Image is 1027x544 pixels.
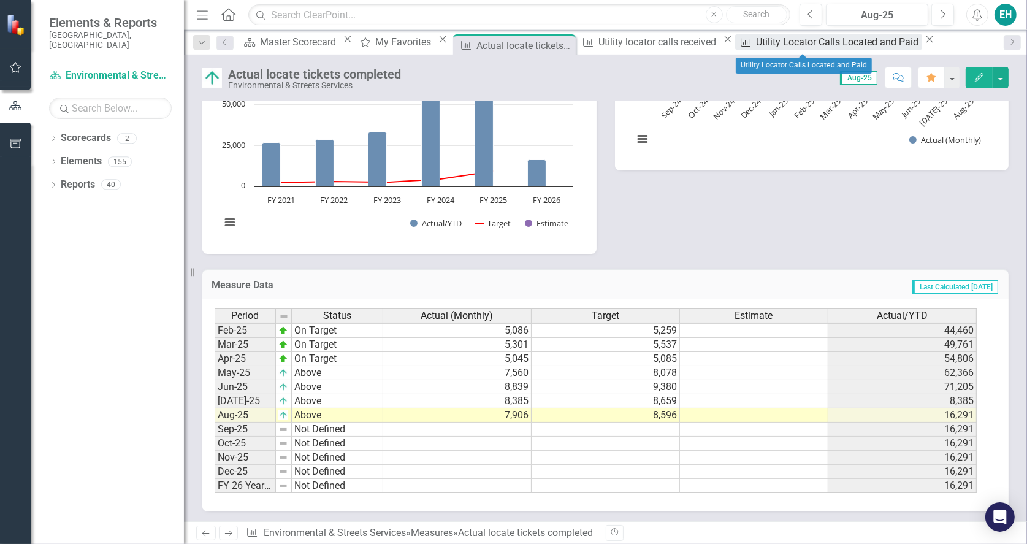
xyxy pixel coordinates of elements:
[117,133,137,144] div: 2
[840,71,877,85] span: Aug-25
[912,280,998,294] span: Last Calculated [DATE]
[421,310,494,321] span: Actual (Monthly)
[215,324,276,338] td: Feb-25
[278,326,288,335] img: zOikAAAAAElFTkSuQmCC
[355,34,435,50] a: My Favorites
[909,134,980,145] button: Show Actual (Monthly)
[828,423,977,437] td: 16,291
[711,95,737,121] text: Nov-24
[262,143,281,187] path: FY 2021, 26,727. Actual/YTD.
[383,408,532,423] td: 7,906
[221,214,239,231] button: View chart menu, Chart
[480,194,508,205] text: FY 2025
[323,310,351,321] span: Status
[828,408,977,423] td: 16,291
[232,310,259,321] span: Period
[869,96,896,122] text: May-25
[248,4,790,26] input: Search ClearPoint...
[260,34,340,50] div: Master Scorecard
[292,352,383,366] td: On Target
[368,132,387,187] path: FY 2023, 33,293. Actual/YTD.
[215,479,276,493] td: FY 26 Year End
[278,481,288,491] img: 8DAGhfEEPCf229AAAAAElFTkSuQmCC
[292,324,383,338] td: On Target
[533,194,560,205] text: FY 2026
[215,58,579,242] svg: Interactive chart
[278,424,288,434] img: 8DAGhfEEPCf229AAAAAElFTkSuQmCC
[215,423,276,437] td: Sep-25
[736,58,872,74] div: Utility Locator Calls Located and Paid
[950,96,976,121] text: Aug-25
[828,352,977,366] td: 54,806
[735,310,773,321] span: Estimate
[410,218,462,229] button: Show Actual/YTD
[292,451,383,465] td: Not Defined
[321,194,348,205] text: FY 2022
[241,180,245,191] text: 0
[278,354,288,364] img: zOikAAAAAElFTkSuQmCC
[278,396,288,406] img: 2Q==
[578,34,720,50] a: Utility locator calls received
[995,4,1017,26] div: EH
[532,380,680,394] td: 9,380
[828,324,977,338] td: 44,460
[475,71,494,187] path: FY 2025 , 71,205. Actual/YTD.
[292,479,383,493] td: Not Defined
[828,366,977,380] td: 62,366
[532,324,680,338] td: 5,259
[685,95,711,120] text: Oct-24
[49,98,172,119] input: Search Below...
[845,96,869,120] text: Apr-25
[49,15,172,30] span: Elements & Reports
[375,34,435,50] div: My Favorites
[756,34,922,50] div: Utility Locator Calls Located and Paid
[383,352,532,366] td: 5,045
[830,8,925,23] div: Aug-25
[458,527,593,538] div: Actual locate tickets completed
[202,68,222,88] img: Above
[476,38,573,53] div: Actual locate tickets completed
[383,366,532,380] td: 7,560
[735,34,922,50] a: Utility Locator Calls Located and Paid
[383,380,532,394] td: 8,839
[738,95,764,121] text: Dec-24
[828,380,977,394] td: 71,205
[475,218,511,229] button: Show Target
[877,310,928,321] span: Actual/YTD
[292,423,383,437] td: Not Defined
[766,96,790,120] text: Jan-25
[422,86,440,187] path: FY 2024, 61,613. Actual/YTD.
[525,218,568,229] button: Show Estimate
[828,451,977,465] td: 16,291
[292,380,383,394] td: Above
[101,180,121,190] div: 40
[373,194,401,205] text: FY 2023
[659,95,684,121] text: Sep-24
[61,178,95,192] a: Reports
[278,410,288,420] img: 2Q==
[532,352,680,366] td: 5,085
[828,394,977,408] td: 8,385
[240,34,340,50] a: Master Scorecard
[292,338,383,352] td: On Target
[292,465,383,479] td: Not Defined
[532,338,680,352] td: 5,537
[292,366,383,380] td: Above
[528,160,546,187] path: FY 2026, 16,291. Actual/YTD.
[278,439,288,448] img: 8DAGhfEEPCf229AAAAAElFTkSuQmCC
[228,67,401,81] div: Actual locate tickets completed
[278,467,288,477] img: 8DAGhfEEPCf229AAAAAElFTkSuQmCC
[598,34,720,50] div: Utility locator calls received
[215,408,276,423] td: Aug-25
[427,194,455,205] text: FY 2024
[215,352,276,366] td: Apr-25
[49,30,172,50] small: [GEOGRAPHIC_DATA], [GEOGRAPHIC_DATA]
[278,453,288,462] img: 8DAGhfEEPCf229AAAAAElFTkSuQmCC
[264,527,406,538] a: Environmental & Streets Services
[278,368,288,378] img: 2Q==
[726,6,787,23] button: Search
[985,502,1015,532] div: Open Intercom Messenger
[292,437,383,451] td: Not Defined
[411,527,453,538] a: Measures
[292,394,383,408] td: Above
